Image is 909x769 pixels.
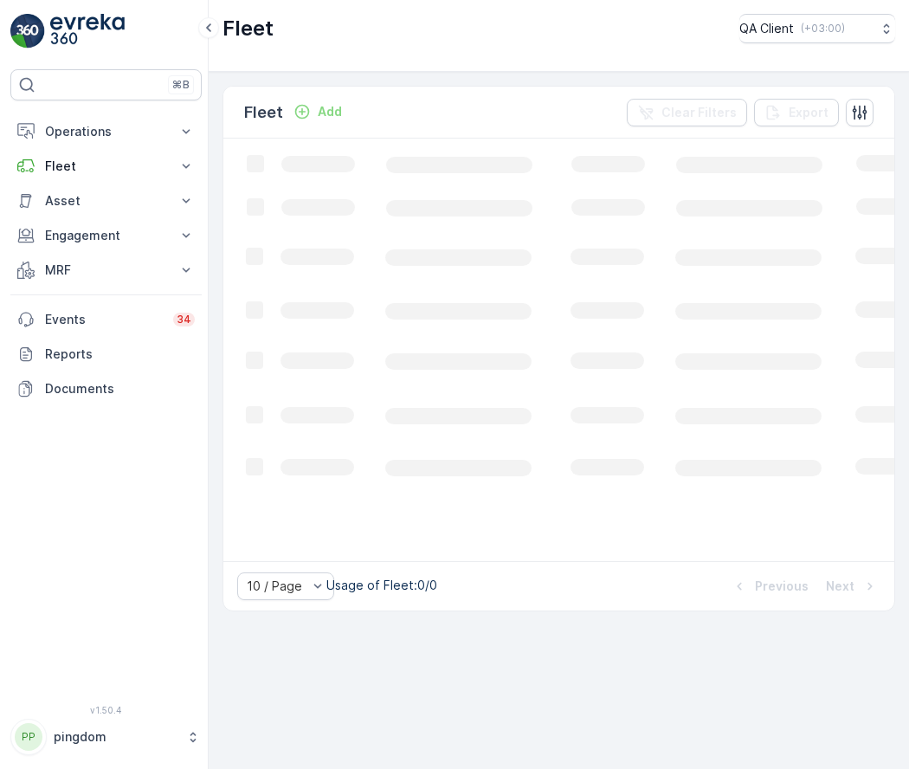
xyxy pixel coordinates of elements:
[45,346,195,363] p: Reports
[661,104,737,121] p: Clear Filters
[10,705,202,715] span: v 1.50.4
[45,123,167,140] p: Operations
[45,380,195,397] p: Documents
[10,372,202,406] a: Documents
[10,302,202,337] a: Events34
[15,723,42,751] div: PP
[222,15,274,42] p: Fleet
[10,253,202,288] button: MRF
[789,104,828,121] p: Export
[826,578,854,595] p: Next
[45,192,167,210] p: Asset
[50,14,125,48] img: logo_light-DOdMpM7g.png
[318,103,342,120] p: Add
[10,14,45,48] img: logo
[10,184,202,218] button: Asset
[739,14,895,43] button: QA Client(+03:00)
[739,20,794,37] p: QA Client
[172,78,190,92] p: ⌘B
[801,22,845,36] p: ( +03:00 )
[754,99,839,126] button: Export
[627,99,747,126] button: Clear Filters
[45,158,167,175] p: Fleet
[244,100,283,125] p: Fleet
[729,576,810,597] button: Previous
[10,719,202,755] button: PPpingdom
[45,262,167,279] p: MRF
[824,576,880,597] button: Next
[45,311,163,328] p: Events
[10,114,202,149] button: Operations
[10,149,202,184] button: Fleet
[287,101,349,122] button: Add
[755,578,809,595] p: Previous
[45,227,167,244] p: Engagement
[10,218,202,253] button: Engagement
[10,337,202,372] a: Reports
[177,313,191,326] p: 34
[54,728,177,746] p: pingdom
[326,577,437,594] p: Usage of Fleet : 0/0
